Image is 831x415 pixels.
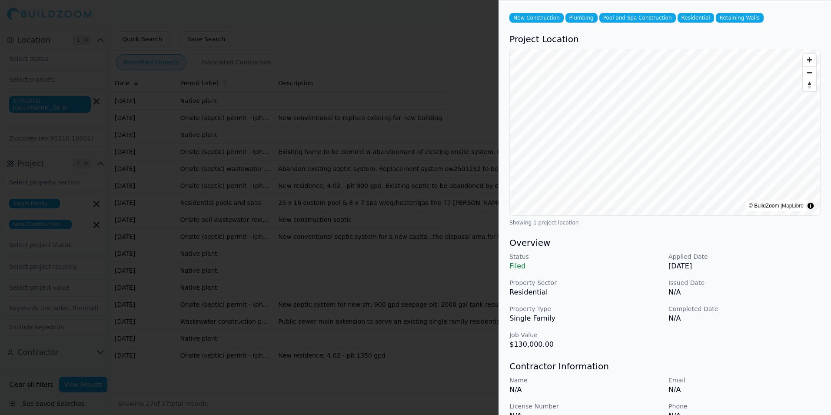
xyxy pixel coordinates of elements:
[805,201,816,211] summary: Toggle attribution
[668,278,821,287] p: Issued Date
[668,287,821,298] p: N/A
[668,261,821,271] p: [DATE]
[509,385,661,395] p: N/A
[668,305,821,313] p: Completed Date
[668,402,821,411] p: Phone
[509,402,661,411] p: License Number
[509,313,661,324] p: Single Family
[678,13,714,23] span: Residential
[509,339,661,350] p: $130,000.00
[668,385,821,395] p: N/A
[803,79,816,91] button: Reset bearing to north
[803,54,816,66] button: Zoom in
[599,13,676,23] span: Pool and Spa Construction
[668,313,821,324] p: N/A
[509,331,661,339] p: Job Value
[509,278,661,287] p: Property Sector
[803,66,816,79] button: Zoom out
[509,219,821,226] div: Showing 1 project location
[509,305,661,313] p: Property Type
[509,261,661,271] p: Filed
[668,252,821,261] p: Applied Date
[510,49,820,215] canvas: Map
[716,13,764,23] span: Retaining Walls
[565,13,598,23] span: Plumbing
[668,376,821,385] p: Email
[509,237,821,249] h3: Overview
[509,252,661,261] p: Status
[509,360,821,372] h3: Contractor Information
[509,13,563,23] span: New Construction
[782,203,804,209] a: MapLibre
[509,287,661,298] p: Residential
[509,33,821,45] h3: Project Location
[749,201,804,210] div: © BuildZoom |
[509,376,661,385] p: Name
